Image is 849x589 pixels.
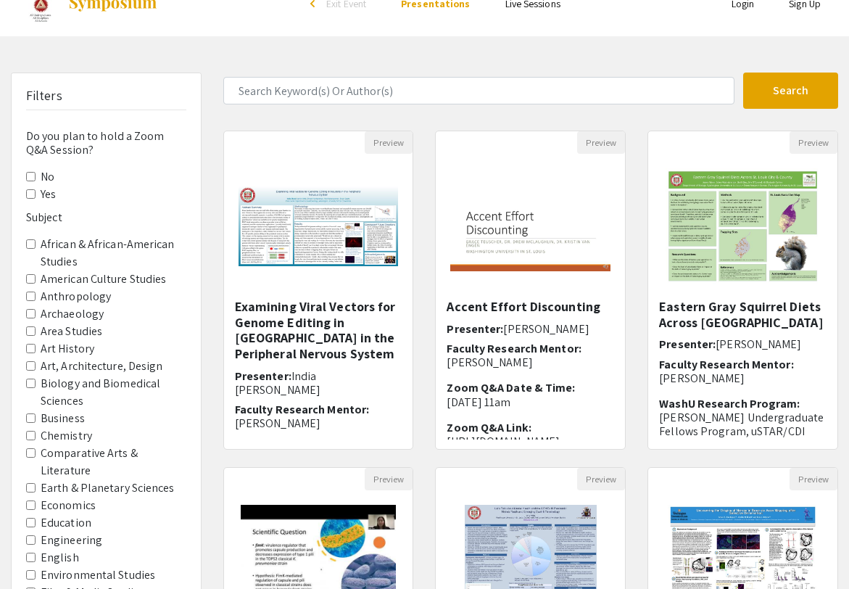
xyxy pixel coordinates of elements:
[223,77,734,104] input: Search Keyword(s) Or Author(s)
[365,131,413,154] button: Preview
[41,288,111,305] label: Anthropology
[447,434,614,448] p: [URL][DOMAIN_NAME]
[659,396,800,411] span: WashU Research Program:
[223,131,414,450] div: Open Presentation <p class="ql-align-center">Examining Viral Vectors for Genome Editing in Neuron...
[447,322,614,336] h6: Presenter:
[790,131,837,154] button: Preview
[235,368,320,398] span: India [PERSON_NAME]
[41,236,186,271] label: African & African-American Studies
[235,299,402,361] h5: Examining Viral Vectors for Genome Editing in [GEOGRAPHIC_DATA] in the Peripheral Nervous System
[447,355,614,369] p: [PERSON_NAME]
[447,299,614,315] h5: Accent Effort Discounting
[41,427,92,445] label: Chemistry
[41,445,186,479] label: Comparative Arts & Literature
[41,375,186,410] label: Biology and Biomedical Sciences
[716,337,801,352] span: [PERSON_NAME]
[26,129,186,157] h6: Do you plan to hold a Zoom Q&A Session?
[743,73,838,109] button: Search
[41,514,91,532] label: Education
[41,479,175,497] label: Earth & Planetary Sciences
[647,131,838,450] div: Open Presentation <p><span style="background-color: transparent; color: rgb(0, 0, 0);">Eastern Gr...
[447,380,575,395] span: Zoom Q&A Date & Time:
[26,88,62,104] h5: Filters
[447,341,581,356] span: Faculty Research Mentor:
[41,532,102,549] label: Engineering
[235,402,369,417] span: Faculty Research Mentor:
[577,468,625,490] button: Preview
[651,154,834,299] img: <p><span style="background-color: transparent; color: rgb(0, 0, 0);">Eastern Gray Squirrel Diets ...
[41,567,155,584] label: Environmental Studies
[224,172,413,281] img: <p class="ql-align-center">Examining Viral Vectors for Genome Editing in Neurons in the Periphera...
[41,323,102,340] label: Area Studies
[447,420,531,435] span: Zoom Q&A Link:
[659,357,793,372] span: Faculty Research Mentor:
[365,468,413,490] button: Preview
[235,416,402,430] p: [PERSON_NAME]
[41,410,85,427] label: Business
[503,321,589,337] span: [PERSON_NAME]
[41,305,104,323] label: Archaeology
[659,337,827,351] h6: Presenter:
[435,131,626,450] div: Open Presentation <p>Accent Effort Discounting</p>
[659,299,827,330] h5: Eastern Gray Squirrel Diets Across [GEOGRAPHIC_DATA]
[659,371,827,385] p: [PERSON_NAME]
[41,340,94,358] label: Art History
[41,168,54,186] label: No
[235,369,402,397] h6: Presenter:
[41,358,163,375] label: Art, Architecture, Design
[436,167,625,286] img: <p>Accent Effort Discounting</p>
[26,210,186,224] h6: Subject
[41,186,56,203] label: Yes
[11,524,62,578] iframe: Chat
[447,395,614,409] p: [DATE] 11am
[41,271,166,288] label: American Culture Studies
[41,497,96,514] label: Economics
[659,410,824,453] span: [PERSON_NAME] Undergraduate Fellows Program, uSTAR/CDI Academic Year Program
[790,468,837,490] button: Preview
[577,131,625,154] button: Preview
